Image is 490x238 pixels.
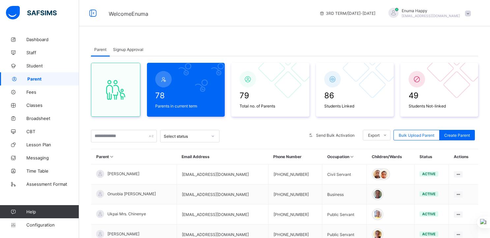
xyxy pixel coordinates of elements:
i: Sort in Ascending Order [349,154,355,159]
span: 86 [324,91,386,100]
span: active [422,192,436,196]
div: Select status [164,134,207,139]
th: Children/Wards [367,149,415,164]
span: Classes [26,103,79,108]
span: Fees [26,89,79,95]
span: Onuobia [PERSON_NAME] [107,191,156,196]
span: Student [26,63,79,68]
i: Sort in Ascending Order [109,154,115,159]
th: Status [415,149,449,164]
span: Students Linked [324,104,386,108]
th: Parent [91,149,177,164]
span: Signup Approval [113,47,143,52]
span: Configuration [26,222,79,227]
td: [EMAIL_ADDRESS][DOMAIN_NAME] [177,184,268,204]
span: Parents in current term [155,104,216,108]
span: active [422,172,436,176]
span: active [422,232,436,236]
span: Bulk Upload Parent [399,133,434,138]
span: Students Not-linked [409,104,470,108]
td: [EMAIL_ADDRESS][DOMAIN_NAME] [177,204,268,225]
span: Staff [26,50,79,55]
span: CBT [26,129,79,134]
div: EnumaHappy [382,8,474,19]
span: active [422,212,436,216]
span: Create Parent [444,133,470,138]
span: Broadsheet [26,116,79,121]
td: Business [322,184,367,204]
span: Total no. of Parents [240,104,301,108]
span: 79 [240,91,301,100]
span: Assessment Format [26,181,79,187]
span: Welcome Enuma [109,11,148,17]
span: [PERSON_NAME] [107,231,139,236]
span: Messaging [26,155,79,160]
span: Parent [94,47,106,52]
th: Phone Number [268,149,322,164]
span: Send Bulk Activation [316,133,355,138]
span: [EMAIL_ADDRESS][DOMAIN_NAME] [402,14,460,18]
td: [PHONE_NUMBER] [268,164,322,184]
span: Ukpai Mrs. Chinenye [107,211,146,216]
span: Dashboard [26,37,79,42]
span: [PERSON_NAME] [107,171,139,176]
th: Occupation [322,149,367,164]
span: Time Table [26,168,79,174]
span: 78 [155,91,216,100]
span: Export [368,133,380,138]
th: Actions [449,149,478,164]
span: Lesson Plan [26,142,79,147]
td: [PHONE_NUMBER] [268,184,322,204]
span: Parent [27,76,79,82]
span: session/term information [319,11,375,16]
td: [EMAIL_ADDRESS][DOMAIN_NAME] [177,164,268,184]
th: Email Address [177,149,268,164]
span: Enuma Happy [402,8,460,13]
span: 49 [409,91,470,100]
td: [PHONE_NUMBER] [268,204,322,225]
span: Help [26,209,79,214]
td: Civil Servant [322,164,367,184]
img: safsims [6,6,57,20]
td: Public Servant [322,204,367,225]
